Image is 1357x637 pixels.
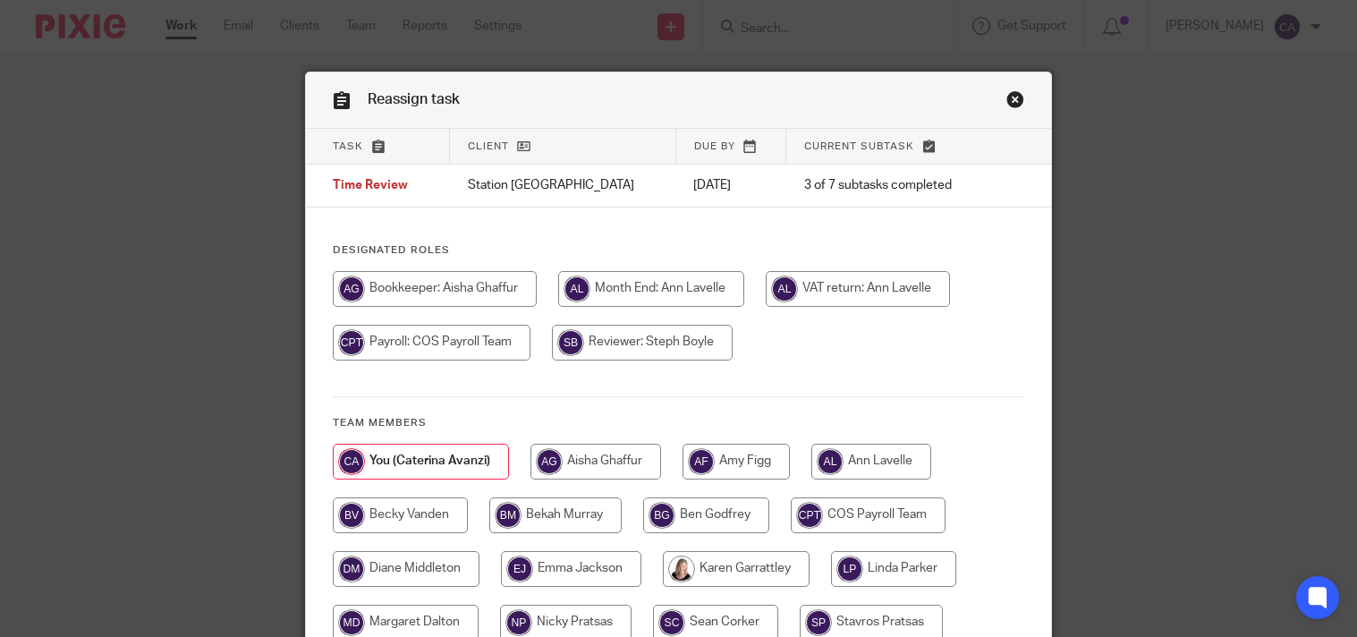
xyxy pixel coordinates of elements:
span: Reassign task [368,92,460,106]
td: 3 of 7 subtasks completed [786,165,991,208]
span: Task [333,141,363,151]
p: [DATE] [693,176,768,194]
a: Close this dialog window [1006,90,1024,115]
h4: Team members [333,416,1023,430]
p: Station [GEOGRAPHIC_DATA] [468,176,657,194]
h4: Designated Roles [333,243,1023,258]
span: Due by [694,141,735,151]
span: Current subtask [804,141,914,151]
span: Client [468,141,509,151]
span: Time Review [333,180,408,192]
